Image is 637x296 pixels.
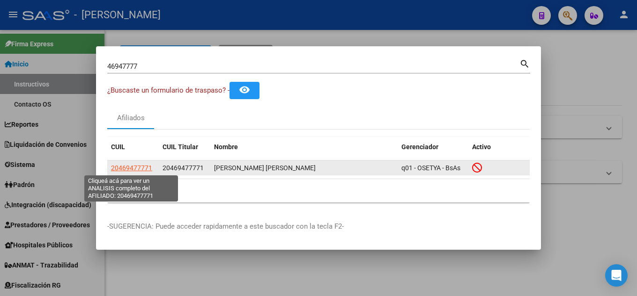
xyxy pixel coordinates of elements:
div: Afiliados [117,113,145,123]
mat-icon: search [519,58,530,69]
div: 1 total [107,179,530,202]
span: CUIL Titular [163,143,198,151]
span: Nombre [214,143,238,151]
span: Gerenciador [401,143,438,151]
datatable-header-cell: CUIL [107,137,159,157]
datatable-header-cell: Nombre [210,137,398,157]
mat-icon: remove_red_eye [239,84,250,95]
p: -SUGERENCIA: Puede acceder rapidamente a este buscador con la tecla F2- [107,221,530,232]
div: Open Intercom Messenger [605,264,628,287]
span: CUIL [111,143,125,151]
datatable-header-cell: Activo [468,137,530,157]
span: Activo [472,143,491,151]
span: q01 - OSETYA - BsAs [401,164,460,172]
div: [PERSON_NAME] [PERSON_NAME] [214,163,394,173]
datatable-header-cell: Gerenciador [398,137,468,157]
span: 20469477771 [111,164,152,172]
span: 20469477771 [163,164,204,172]
span: ¿Buscaste un formulario de traspaso? - [107,86,230,94]
datatable-header-cell: CUIL Titular [159,137,210,157]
